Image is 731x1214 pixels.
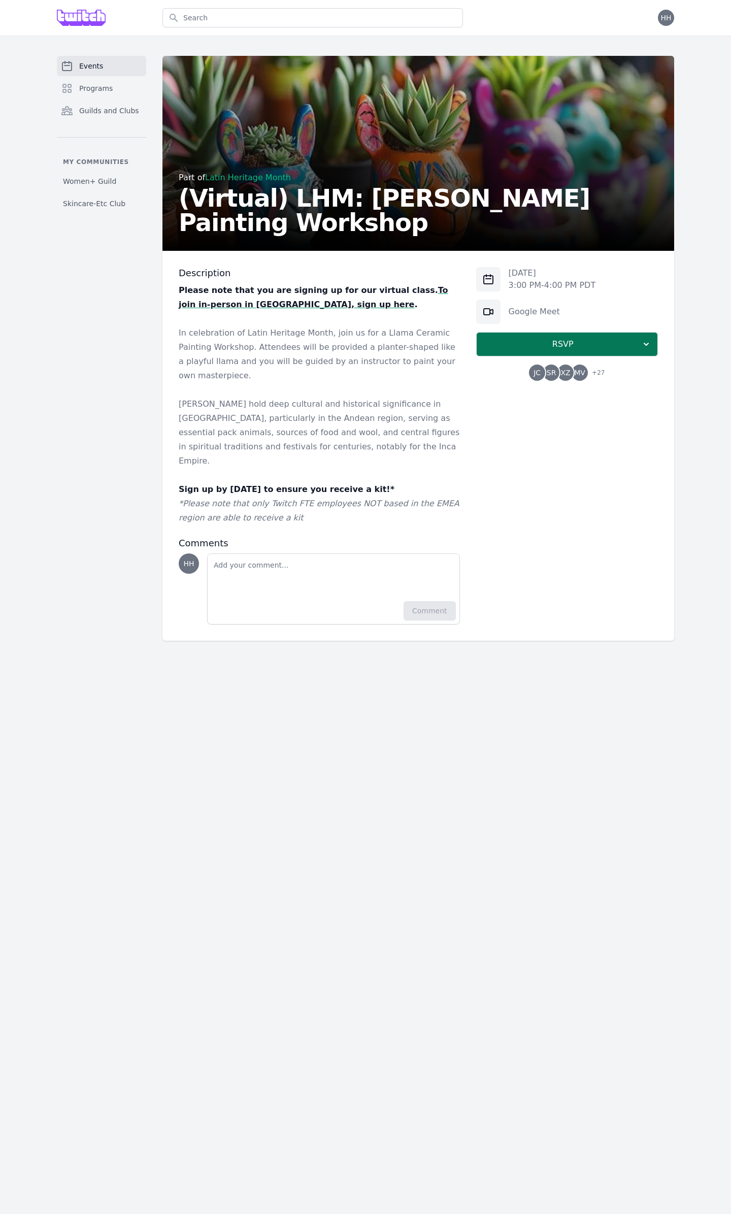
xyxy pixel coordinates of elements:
[179,186,658,235] h2: (Virtual) LHM: [PERSON_NAME] Painting Workshop
[179,537,460,549] h3: Comments
[79,83,113,93] span: Programs
[547,369,556,376] span: SR
[574,369,585,376] span: MV
[57,56,146,213] nav: Sidebar
[57,56,146,76] a: Events
[162,8,463,27] input: Search
[57,158,146,166] p: My communities
[57,172,146,190] a: Women+ Guild
[57,101,146,121] a: Guilds and Clubs
[586,367,605,381] span: + 27
[179,484,394,494] strong: Sign up by [DATE] to ensure you receive a kit!*
[57,194,146,213] a: Skincare-Etc Club
[404,601,456,620] button: Comment
[179,172,658,184] div: Part of
[179,397,460,468] p: [PERSON_NAME] hold deep cultural and historical significance in [GEOGRAPHIC_DATA], particularly i...
[205,173,291,182] a: Latin Heritage Month
[79,106,139,116] span: Guilds and Clubs
[63,176,116,186] span: Women+ Guild
[476,332,658,356] button: RSVP
[561,369,571,376] span: XZ
[658,10,674,26] button: HH
[57,78,146,99] a: Programs
[179,285,448,309] a: To join in-person in [GEOGRAPHIC_DATA], sign up here
[509,307,560,316] a: Google Meet
[179,285,438,295] strong: Please note that you are signing up for our virtual class.
[485,338,641,350] span: RSVP
[63,199,125,209] span: Skincare-Etc Club
[660,14,671,21] span: HH
[509,267,596,279] p: [DATE]
[57,10,106,26] img: Grove
[79,61,103,71] span: Events
[534,369,541,376] span: JC
[179,499,459,522] em: *Please note that only Twitch FTE employees NOT based in the EMEA region are able to receive a kit
[414,300,417,309] strong: .
[509,279,596,291] p: 3:00 PM - 4:00 PM PDT
[183,560,194,567] span: HH
[179,326,460,383] p: In celebration of Latin Heritage Month, join us for a Llama Ceramic Painting Workshop. Attendees ...
[179,267,460,279] h3: Description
